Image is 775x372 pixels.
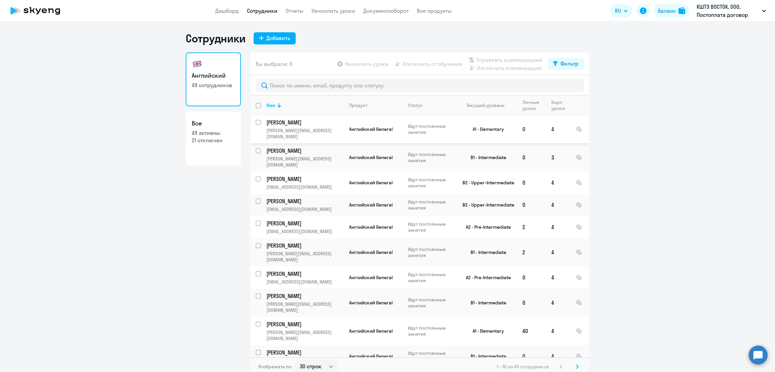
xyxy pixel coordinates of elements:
a: Сотрудники [247,7,278,14]
h1: Сотрудники [186,32,246,45]
a: [PERSON_NAME] [266,119,343,126]
div: Текущий уровень [466,102,505,108]
p: [EMAIL_ADDRESS][DOMAIN_NAME] [266,184,343,190]
p: [PERSON_NAME] [266,119,342,126]
p: Идут постоянные занятия [408,221,454,233]
p: [PERSON_NAME][EMAIL_ADDRESS][DOMAIN_NAME] [266,127,343,140]
td: B1 - Intermediate [454,289,517,317]
td: 0 [517,143,546,172]
span: Английский General [349,249,393,255]
a: Документооборот [363,7,409,14]
p: [PERSON_NAME] [266,349,342,356]
a: [PERSON_NAME] [266,349,343,356]
span: Английский General [349,274,393,281]
img: balance [678,7,685,14]
p: Идут постоянные занятия [408,325,454,337]
p: [PERSON_NAME][EMAIL_ADDRESS][DOMAIN_NAME] [266,301,343,313]
input: Поиск по имени, email, продукту или статусу [256,79,584,92]
span: Английский General [349,126,393,132]
a: Отчеты [286,7,303,14]
td: 0 [517,266,546,289]
td: 4 [546,345,570,367]
span: 1 - 30 из 49 сотрудников [497,364,549,370]
p: [PERSON_NAME][EMAIL_ADDRESS][DOMAIN_NAME] [266,156,343,168]
p: [PERSON_NAME] [266,321,342,328]
td: 4 [546,194,570,216]
div: Имя [266,102,275,108]
td: B1 - Intermediate [454,238,517,266]
p: [EMAIL_ADDRESS][DOMAIN_NAME] [266,228,343,234]
span: Английский General [349,154,393,160]
p: [PERSON_NAME][EMAIL_ADDRESS][DOMAIN_NAME] [266,251,343,263]
a: [PERSON_NAME] [266,292,343,300]
td: A1 - Elementary [454,317,517,345]
button: Фильтр [548,58,584,70]
p: Идут постоянные занятия [408,350,454,362]
div: Добавить [266,34,290,42]
p: [PERSON_NAME][EMAIL_ADDRESS][DOMAIN_NAME] [266,329,343,341]
a: Начислить уроки [311,7,355,14]
td: A2 - Pre-Intermediate [454,266,517,289]
p: Идут постоянные занятия [408,177,454,189]
button: Добавить [254,32,296,44]
span: Английский General [349,202,393,208]
span: Английский General [349,353,393,359]
span: RU [615,7,621,15]
a: [PERSON_NAME] [266,321,343,328]
a: Все49 активны21 отключен [186,112,241,165]
div: Статус [408,102,422,108]
td: 2 [517,238,546,266]
td: 3 [546,143,570,172]
span: Английский General [349,224,393,230]
td: A1 - Elementary [454,115,517,143]
td: 0 [517,345,546,367]
td: B2 - Upper-Intermediate [454,172,517,194]
span: Вы выбрали: 0 [256,60,292,68]
button: КШТЭ ВОСТОК, ООО, Постоплата договор [693,3,769,19]
p: [PERSON_NAME] [266,147,342,154]
td: 2 [517,216,546,238]
td: 4 [546,238,570,266]
button: RU [610,4,632,17]
td: 40 [517,317,546,345]
a: [PERSON_NAME] [266,270,343,277]
td: B1 - Intermediate [454,143,517,172]
td: 0 [517,115,546,143]
td: 4 [546,289,570,317]
p: [PERSON_NAME] [266,220,342,227]
a: [PERSON_NAME] [266,147,343,154]
td: B1 - Intermediate [454,345,517,367]
p: Идут постоянные занятия [408,271,454,284]
td: 0 [517,289,546,317]
td: 0 [517,172,546,194]
span: Английский General [349,300,393,306]
p: КШТЭ ВОСТОК, ООО, Постоплата договор [697,3,759,19]
p: [EMAIL_ADDRESS][DOMAIN_NAME] [266,279,343,285]
a: Все продукты [417,7,452,14]
div: Фильтр [560,60,579,68]
a: [PERSON_NAME] [266,175,343,183]
span: Английский General [349,328,393,334]
button: Балансbalance [654,4,689,17]
p: Идут постоянные занятия [408,297,454,309]
div: Личные уроки [522,99,546,111]
p: [PERSON_NAME] [266,175,342,183]
p: [PERSON_NAME] [266,242,342,249]
span: Английский General [349,180,393,186]
a: Английский49 сотрудников [186,52,241,106]
p: [PERSON_NAME] [266,292,342,300]
div: Текущий уровень [460,102,517,108]
td: 4 [546,172,570,194]
img: english [192,59,202,69]
div: Продукт [349,102,367,108]
p: Идут постоянные занятия [408,199,454,211]
p: [EMAIL_ADDRESS][DOMAIN_NAME] [266,206,343,212]
div: Баланс [658,7,676,15]
td: 4 [546,115,570,143]
div: Имя [266,102,343,108]
td: 0 [517,194,546,216]
p: 21 отключен [192,137,235,144]
a: Дашборд [215,7,239,14]
a: [PERSON_NAME] [266,197,343,205]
